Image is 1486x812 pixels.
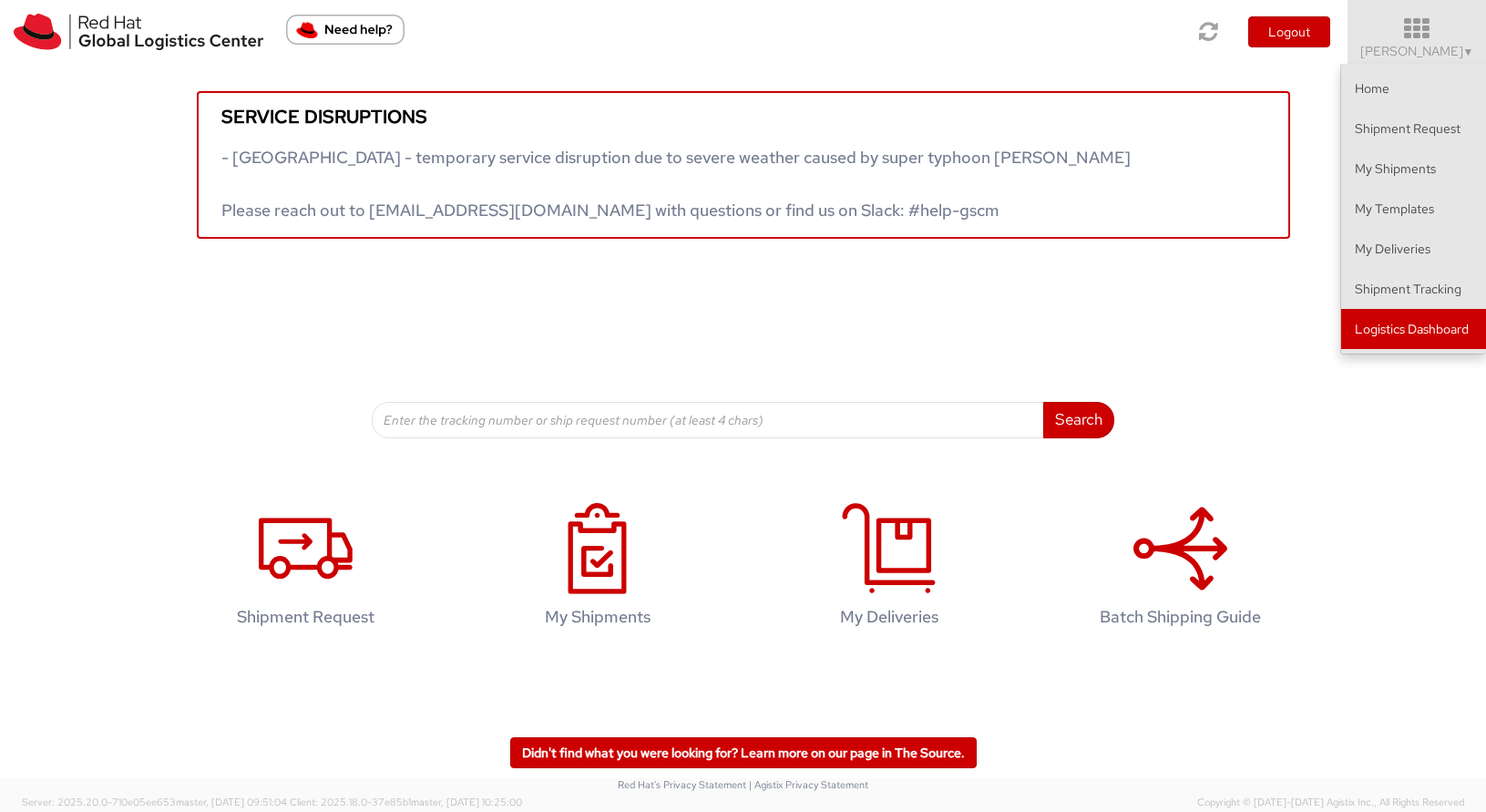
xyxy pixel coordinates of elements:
[1360,43,1474,59] span: [PERSON_NAME]
[1341,149,1486,189] a: My Shipments
[749,778,868,791] a: | Agistix Privacy Statement
[510,737,977,768] a: Didn't find what you were looking for? Learn more on our page in The Source.
[189,608,424,626] h4: Shipment Request
[411,796,522,808] span: master, [DATE] 10:25:00
[1341,309,1486,349] a: Logistics Dashboard
[169,484,443,654] a: Shipment Request
[1341,269,1486,309] a: Shipment Tracking
[772,608,1007,626] h4: My Deliveries
[1044,484,1317,654] a: Batch Shipping Guide
[1197,796,1464,810] span: Copyright © [DATE]-[DATE] Agistix Inc., All Rights Reserved
[480,608,715,626] h4: My Shipments
[461,484,734,654] a: My Shipments
[618,778,746,791] a: Red Hat's Privacy Statement
[372,402,1045,438] input: Enter the tracking number or ship request number (at least 4 chars)
[1248,16,1330,47] button: Logout
[753,484,1026,654] a: My Deliveries
[14,14,263,50] img: rh-logistics-00dfa346123c4ec078e1.svg
[1063,608,1298,626] h4: Batch Shipping Guide
[1341,68,1486,108] a: Home
[286,15,405,45] button: Need help?
[1341,229,1486,269] a: My Deliveries
[197,91,1290,239] a: Service disruptions - [GEOGRAPHIC_DATA] - temporary service disruption due to severe weather caus...
[290,796,522,808] span: Client: 2025.18.0-37e85b1
[221,107,1266,127] h5: Service disruptions
[1341,189,1486,229] a: My Templates
[221,147,1131,221] span: - [GEOGRAPHIC_DATA] - temporary service disruption due to severe weather caused by super typhoon ...
[1341,108,1486,149] a: Shipment Request
[1043,402,1114,438] button: Search
[176,796,287,808] span: master, [DATE] 09:51:04
[1463,45,1474,59] span: ▼
[22,796,287,808] span: Server: 2025.20.0-710e05ee653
